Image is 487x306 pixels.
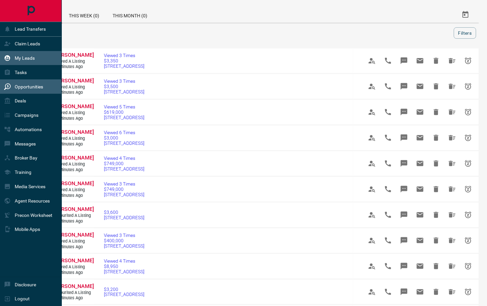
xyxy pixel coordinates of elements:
[364,233,380,249] span: View Profile
[104,233,144,238] span: Viewed 3 Times
[460,233,476,249] span: Snooze
[53,129,94,136] a: [PERSON_NAME]
[364,284,380,300] span: View Profile
[53,52,94,58] span: [PERSON_NAME]
[412,284,428,300] span: Email
[104,135,144,140] span: $3,000
[104,161,144,166] span: $749,000
[104,89,144,94] span: [STREET_ADDRESS]
[53,167,94,173] span: 34 minutes ago
[396,284,412,300] span: Message
[53,239,94,244] span: Viewed a Listing
[53,103,94,109] span: [PERSON_NAME]
[444,258,460,274] span: Hide All from Leah Whitney
[460,104,476,120] span: Snooze
[53,155,94,161] span: [PERSON_NAME]
[444,207,460,223] span: Hide All from Saba Seyoum
[396,78,412,94] span: Message
[53,232,94,239] a: [PERSON_NAME]
[444,181,460,197] span: Hide All from Saba Seyoum
[53,180,94,187] span: [PERSON_NAME]
[460,130,476,146] span: Snooze
[104,84,144,89] span: $3,500
[460,78,476,94] span: Snooze
[428,258,444,274] span: Hide
[104,63,144,69] span: [STREET_ADDRESS]
[104,264,144,269] span: $8,950
[53,264,94,270] span: Viewed a Listing
[396,53,412,69] span: Message
[380,258,396,274] span: Call
[104,53,144,58] span: Viewed 3 Times
[412,78,428,94] span: Email
[428,181,444,197] span: Hide
[380,104,396,120] span: Call
[444,104,460,120] span: Hide All from Victor Zolotoukho
[428,284,444,300] span: Hide
[454,27,476,39] button: Filters
[104,287,144,292] span: $3,200
[104,215,144,220] span: [STREET_ADDRESS]
[53,187,94,193] span: Viewed a Listing
[396,130,412,146] span: Message
[364,53,380,69] span: View Profile
[380,233,396,249] span: Call
[396,104,412,120] span: Message
[104,258,144,274] a: Viewed 4 Times$8,950[STREET_ADDRESS]
[412,207,428,223] span: Email
[412,181,428,197] span: Email
[460,258,476,274] span: Snooze
[428,104,444,120] span: Hide
[444,78,460,94] span: Hide All from KASSANDRA BEZJAK
[53,213,94,219] span: Favourited a Listing
[53,141,94,147] span: 32 minutes ago
[444,284,460,300] span: Hide All from Saba Seyoum
[364,130,380,146] span: View Profile
[53,59,94,64] span: Viewed a Listing
[380,156,396,172] span: Call
[104,269,144,274] span: [STREET_ADDRESS]
[53,136,94,141] span: Viewed a Listing
[104,53,144,69] a: Viewed 3 Times$3,350[STREET_ADDRESS]
[53,84,94,90] span: Viewed a Listing
[412,53,428,69] span: Email
[444,53,460,69] span: Hide All from KASSANDRA BEZJAK
[396,181,412,197] span: Message
[380,53,396,69] span: Call
[104,243,144,249] span: [STREET_ADDRESS]
[396,207,412,223] span: Message
[53,155,94,162] a: [PERSON_NAME]
[53,116,94,121] span: 30 minutes ago
[53,257,94,264] span: [PERSON_NAME]
[364,258,380,274] span: View Profile
[460,156,476,172] span: Snooze
[104,78,144,94] a: Viewed 3 Times$3,500[STREET_ADDRESS]
[460,284,476,300] span: Snooze
[396,233,412,249] span: Message
[428,207,444,223] span: Hide
[364,181,380,197] span: View Profile
[53,103,94,110] a: [PERSON_NAME]
[458,7,474,23] button: Select Date Range
[104,78,144,84] span: Viewed 3 Times
[53,290,94,296] span: Favourited a Listing
[53,244,94,250] span: 48 minutes ago
[104,292,144,297] span: [STREET_ADDRESS]
[104,192,144,197] span: [STREET_ADDRESS]
[380,207,396,223] span: Call
[104,210,144,220] a: $3,600[STREET_ADDRESS]
[53,296,94,301] span: 49 minutes ago
[53,257,94,264] a: [PERSON_NAME]
[428,233,444,249] span: Hide
[53,219,94,224] span: 48 minutes ago
[396,156,412,172] span: Message
[104,210,144,215] span: $3,600
[412,156,428,172] span: Email
[380,78,396,94] span: Call
[53,206,94,213] a: [PERSON_NAME]
[53,129,94,135] span: [PERSON_NAME]
[53,77,94,84] a: [PERSON_NAME]
[364,104,380,120] span: View Profile
[104,156,144,172] a: Viewed 4 Times$749,000[STREET_ADDRESS]
[380,181,396,197] span: Call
